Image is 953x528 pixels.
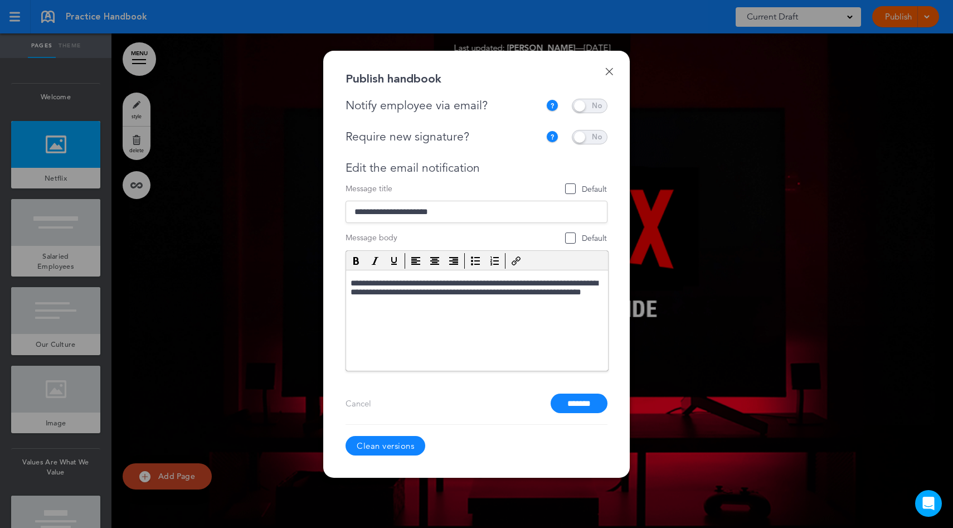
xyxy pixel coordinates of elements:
[426,253,444,269] div: Align center
[346,161,607,175] div: Edit the email notification
[407,253,425,269] div: Align left
[485,253,503,269] div: Numbered list
[347,253,365,269] div: Bold
[566,184,607,195] span: Default
[346,232,397,243] span: Message body
[346,99,546,113] div: Notify employee via email?
[605,67,613,75] a: Done
[546,99,559,113] img: tooltip_icon.svg
[366,253,384,269] div: Italic
[346,130,540,144] div: Require new signature?
[346,270,608,371] iframe: Rich Text Area. Press ALT-F9 for menu. Press ALT-F10 for toolbar. Press ALT-0 for help
[445,253,463,269] div: Align right
[346,73,441,85] div: Publish handbook
[546,130,559,144] img: tooltip_icon.svg
[566,233,607,244] span: Default
[466,253,484,269] div: Bullet list
[346,183,392,194] span: Message title
[385,253,403,269] div: Underline
[915,490,942,517] div: Open Intercom Messenger
[346,436,425,456] a: Clean versions
[507,253,525,269] div: Insert/edit link
[346,398,371,409] a: Cancel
